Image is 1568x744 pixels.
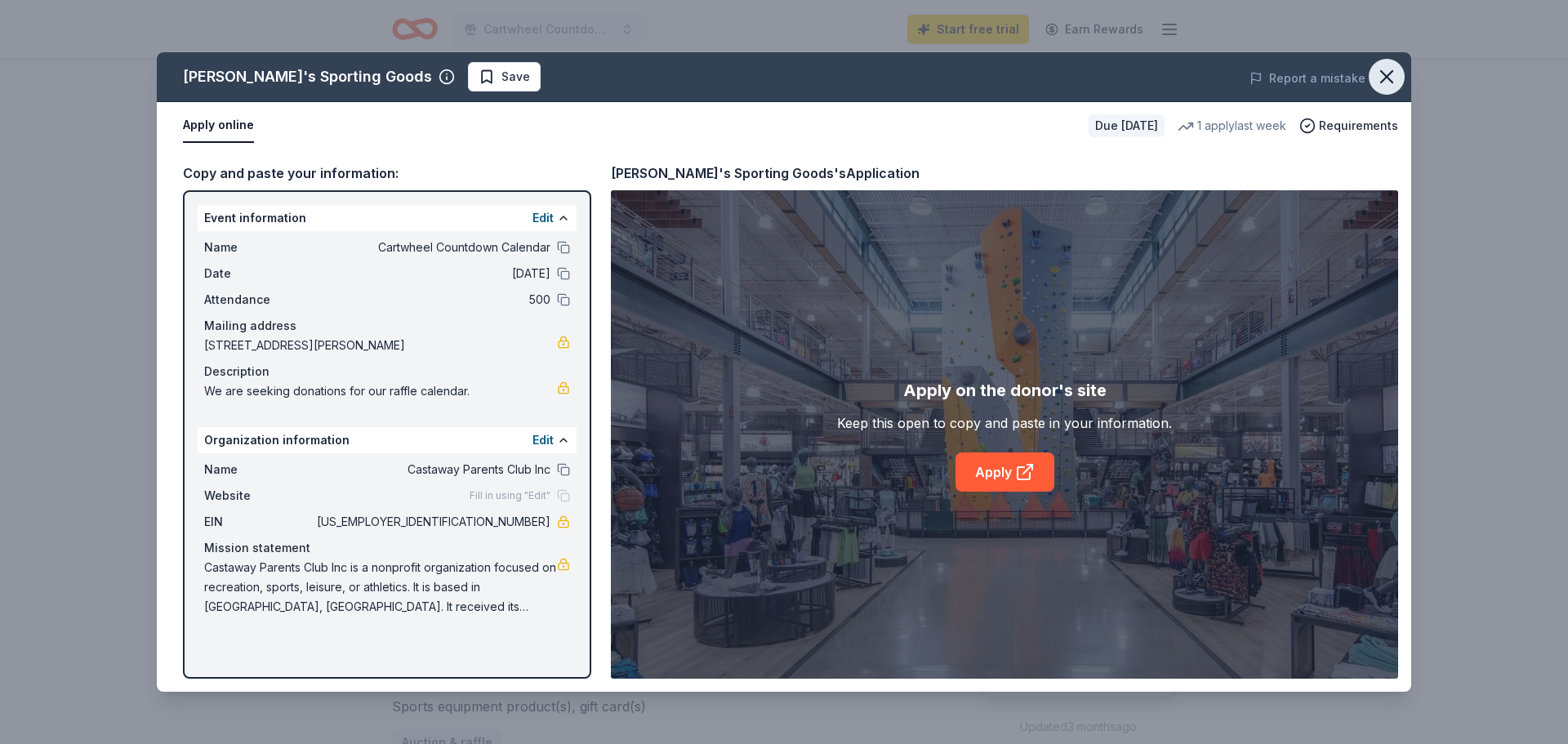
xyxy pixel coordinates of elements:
div: Apply on the donor's site [903,377,1107,403]
button: Requirements [1299,116,1398,136]
span: [DATE] [314,264,550,283]
span: Attendance [204,290,314,310]
div: [PERSON_NAME]'s Sporting Goods [183,64,432,90]
span: [STREET_ADDRESS][PERSON_NAME] [204,336,557,355]
span: Date [204,264,314,283]
span: 500 [314,290,550,310]
span: Name [204,238,314,257]
a: Apply [955,452,1054,492]
button: Apply online [183,109,254,143]
div: Due [DATE] [1089,114,1165,137]
span: Save [501,67,530,87]
span: [US_EMPLOYER_IDENTIFICATION_NUMBER] [314,512,550,532]
span: Website [204,486,314,506]
div: Mailing address [204,316,570,336]
div: Copy and paste your information: [183,163,591,184]
div: Organization information [198,427,577,453]
button: Edit [532,208,554,228]
span: EIN [204,512,314,532]
button: Edit [532,430,554,450]
span: Name [204,460,314,479]
button: Report a mistake [1249,69,1365,88]
span: Requirements [1319,116,1398,136]
div: Description [204,362,570,381]
div: Event information [198,205,577,231]
div: Mission statement [204,538,570,558]
span: Castaway Parents Club Inc [314,460,550,479]
span: Fill in using "Edit" [470,489,550,502]
span: We are seeking donations for our raffle calendar. [204,381,557,401]
button: Save [468,62,541,91]
div: Keep this open to copy and paste in your information. [837,413,1172,433]
span: Cartwheel Countdown Calendar [314,238,550,257]
div: 1 apply last week [1178,116,1286,136]
div: [PERSON_NAME]'s Sporting Goods's Application [611,163,920,184]
span: Castaway Parents Club Inc is a nonprofit organization focused on recreation, sports, leisure, or ... [204,558,557,617]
